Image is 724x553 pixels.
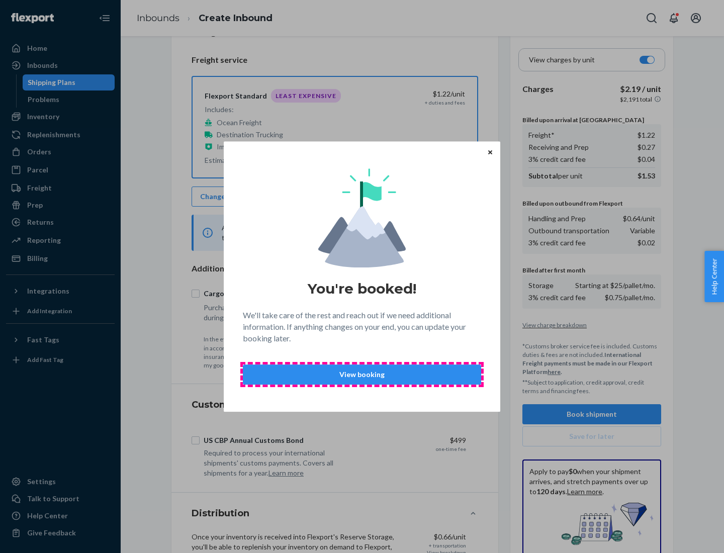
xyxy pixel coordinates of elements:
img: svg+xml,%3Csvg%20viewBox%3D%220%200%20174%20197%22%20fill%3D%22none%22%20xmlns%3D%22http%3A%2F%2F... [318,168,406,267]
h1: You're booked! [308,280,416,298]
button: View booking [243,364,481,385]
button: Close [485,146,495,157]
p: We'll take care of the rest and reach out if we need additional information. If anything changes ... [243,310,481,344]
p: View booking [251,370,473,380]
